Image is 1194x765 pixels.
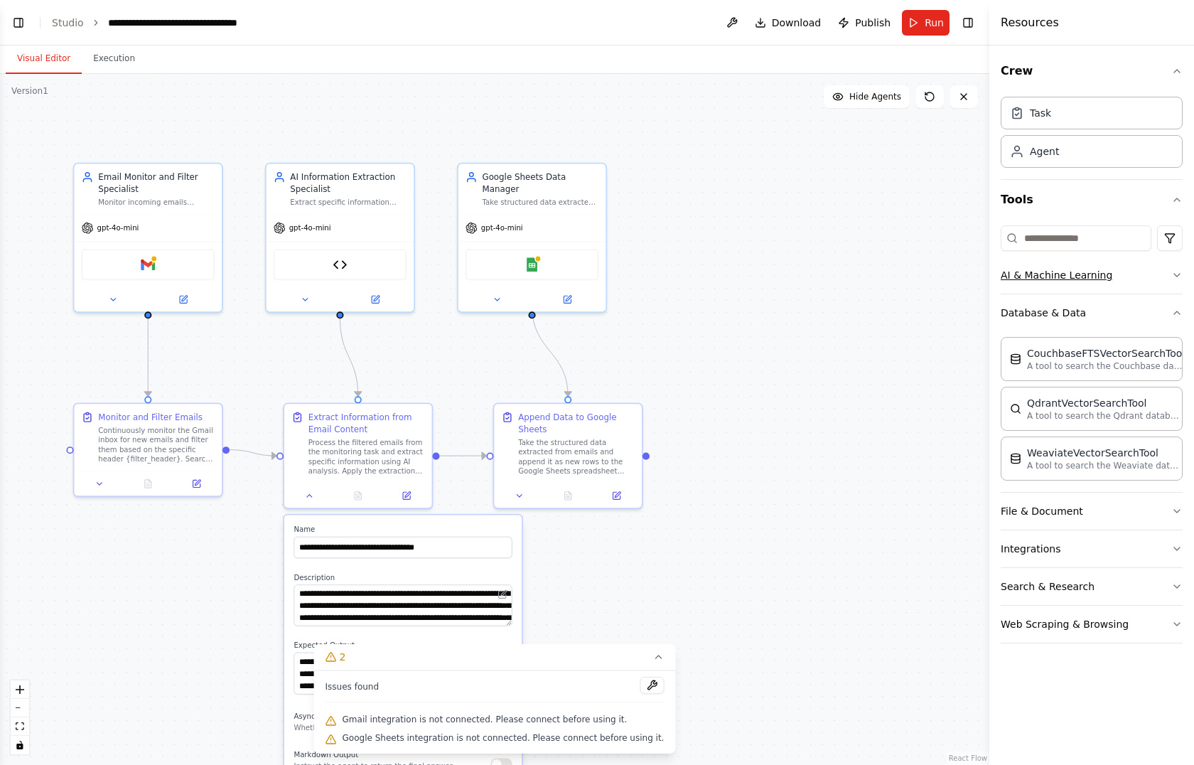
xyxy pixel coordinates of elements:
[333,257,347,272] img: OpenAI Text Analyzer
[290,198,407,208] div: Extract specific information from email content using AI analysis, focusing on {extraction_criter...
[1027,396,1183,410] div: QdrantVectorSearchTool
[333,488,383,503] button: No output available
[1001,331,1183,492] div: Database & Data
[314,644,676,670] button: 2
[11,680,29,754] div: React Flow controls
[141,257,155,272] img: Gmail
[11,736,29,754] button: toggle interactivity
[265,163,415,313] div: AI Information Extraction SpecialistExtract specific information from email content using AI anal...
[98,198,215,208] div: Monitor incoming emails continuously, filter them based on specific headers like {filter_header},...
[334,319,364,396] g: Edge from ee038055-129a-4f46-a888-94192ab3cbb5 to 0ba41fb7-7e7d-416c-9b4f-58abec1e4684
[1001,493,1183,530] button: File & Document
[289,223,331,233] span: gpt-4o-mini
[294,641,512,651] label: Expected Output
[1027,360,1183,372] p: A tool to search the Couchbase database for relevant information on internal documents.
[772,16,822,30] span: Download
[533,292,601,306] button: Open in side panel
[481,223,523,233] span: gpt-4o-mini
[849,91,901,102] span: Hide Agents
[386,488,427,503] button: Open in side panel
[1001,220,1183,655] div: Tools
[341,292,409,306] button: Open in side panel
[149,292,217,306] button: Open in side panel
[294,712,353,721] span: Async Execution
[290,171,407,196] div: AI Information Extraction Specialist
[294,723,488,733] p: Whether the task should be executed asynchronously.
[749,10,827,36] button: Download
[123,476,173,491] button: No output available
[1001,14,1059,31] h4: Resources
[1027,446,1183,460] div: WeaviateVectorSearchTool
[82,44,146,74] button: Execution
[1027,346,1185,360] div: CouchbaseFTSVectorSearchTool
[230,444,276,461] g: Edge from 25b3056b-e780-4ec2-a7f6-c872e4af2e9e to 0ba41fb7-7e7d-416c-9b4f-58abec1e4684
[526,306,574,396] g: Edge from c72e1d31-9648-451d-b9a5-05415336b1bd to d6391e77-24be-4935-8486-120eed31d3b9
[1001,91,1183,179] div: Crew
[283,403,433,509] div: Extract Information from Email ContentProcess the filtered emails from the monitoring task and ex...
[949,754,987,762] a: React Flow attribution
[11,680,29,699] button: zoom in
[525,257,539,272] img: Google Sheets
[1001,257,1183,294] button: AI & Machine Learning
[11,699,29,717] button: zoom out
[1001,51,1183,91] button: Crew
[176,476,217,491] button: Open in side panel
[1001,606,1183,643] button: Web Scraping & Browsing
[1001,568,1183,605] button: Search & Research
[1030,106,1051,120] div: Task
[1010,353,1021,365] img: CouchbaseFTSVectorSearchTool
[1027,410,1183,422] p: A tool to search the Qdrant database for relevant information on internal documents.
[11,717,29,736] button: fit view
[855,16,891,30] span: Publish
[98,426,215,464] div: Continuously monitor the Gmail inbox for new emails and filter them based on the specific header ...
[294,525,512,535] label: Name
[596,488,637,503] button: Open in side panel
[1027,460,1183,471] p: A tool to search the Weaviate database for relevant information on internal documents.
[1001,530,1183,567] button: Integrations
[340,650,346,664] span: 2
[308,411,425,435] div: Extract Information from Email Content
[52,16,268,30] nav: breadcrumb
[958,13,978,33] button: Hide right sidebar
[294,751,358,759] span: Markdown Output
[97,223,139,233] span: gpt-4o-mini
[73,403,223,498] div: Monitor and Filter EmailsContinuously monitor the Gmail inbox for new emails and filter them base...
[518,411,635,435] div: Append Data to Google Sheets
[902,10,950,36] button: Run
[6,44,82,74] button: Visual Editor
[9,13,28,33] button: Show left sidebar
[495,587,510,601] button: Open in editor
[326,681,380,692] span: Issues found
[142,319,154,396] g: Edge from e6de7dc0-47ff-482a-b80a-6a088e061859 to 25b3056b-e780-4ec2-a7f6-c872e4af2e9e
[482,171,598,196] div: Google Sheets Data Manager
[1001,294,1183,331] button: Database & Data
[98,411,203,423] div: Monitor and Filter Emails
[308,437,425,476] div: Process the filtered emails from the monitoring task and extract specific information using AI an...
[482,198,598,208] div: Take structured data extracted from emails and append it as new rows to the specified Google Shee...
[493,403,643,509] div: Append Data to Google SheetsTake the structured data extracted from emails and append it as new r...
[73,163,223,313] div: Email Monitor and Filter SpecialistMonitor incoming emails continuously, filter them based on spe...
[52,17,84,28] a: Studio
[832,10,896,36] button: Publish
[1010,453,1021,464] img: WeaviateVectorSearchTool
[11,85,48,97] div: Version 1
[1010,403,1021,414] img: QdrantVectorSearchTool
[98,171,215,196] div: Email Monitor and Filter Specialist
[542,488,593,503] button: No output available
[294,572,512,582] label: Description
[343,714,628,725] span: Gmail integration is not connected. Please connect before using it.
[1001,180,1183,220] button: Tools
[518,437,635,476] div: Take the structured data extracted from emails and append it as new rows to the Google Sheets spr...
[1030,144,1059,159] div: Agent
[824,85,910,108] button: Hide Agents
[925,16,944,30] span: Run
[440,450,487,462] g: Edge from 0ba41fb7-7e7d-416c-9b4f-58abec1e4684 to d6391e77-24be-4935-8486-120eed31d3b9
[343,732,665,744] span: Google Sheets integration is not connected. Please connect before using it.
[457,163,607,313] div: Google Sheets Data ManagerTake structured data extracted from emails and append it as new rows to...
